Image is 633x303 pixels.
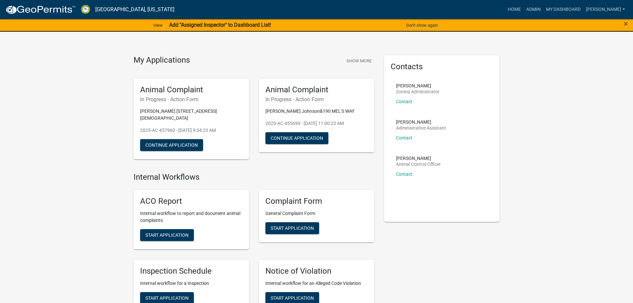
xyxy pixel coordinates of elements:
[265,280,368,287] p: Internal workflow for an Alleged Code Violation
[583,3,628,16] a: [PERSON_NAME]
[140,108,242,122] p: [PERSON_NAME] [STREET_ADDRESS][DEMOGRAPHIC_DATA]
[265,266,368,276] h5: Notice of Violation
[140,229,194,241] button: Start Application
[134,55,190,65] h4: My Applications
[81,5,90,14] img: Crawford County, Georgia
[265,197,368,206] h5: Complaint Form
[140,280,242,287] p: Internal workflow for a Inspection
[396,171,412,177] a: Contact
[151,20,165,31] a: View
[543,3,583,16] a: My Dashboard
[505,3,524,16] a: Home
[391,62,493,72] h5: Contacts
[140,266,242,276] h5: Inspection Schedule
[396,135,412,140] a: Contact
[271,226,314,231] span: Start Application
[265,120,368,127] p: 2025-AC-455699 - [DATE] 11:00:23 AM
[140,139,203,151] button: Continue Application
[624,19,628,28] span: ×
[265,210,368,217] p: General Complaint Form
[140,210,242,224] p: Internal workflow to report and document animal complaints
[396,83,439,88] p: [PERSON_NAME]
[265,108,368,115] p: [PERSON_NAME] Johnson&190 MEL'S WAY
[396,120,446,124] p: [PERSON_NAME]
[265,85,368,95] h5: Animal Complaint
[145,295,189,300] span: Start Application
[140,127,242,134] p: 2025-AC-457960 - [DATE] 9:34:23 AM
[524,3,543,16] a: Admin
[95,4,174,15] a: [GEOGRAPHIC_DATA], [US_STATE]
[140,85,242,95] h5: Animal Complaint
[396,99,412,104] a: Contact
[404,20,440,31] button: Don't show again
[265,222,319,234] button: Start Application
[265,96,368,103] h6: In Progress - Action Form
[271,295,314,300] span: Start Application
[134,172,374,182] h4: Internal Workflows
[624,20,628,28] button: Close
[396,89,439,94] p: Zoning Administrator
[396,126,446,130] p: Administrative Assistant
[265,132,328,144] button: Continue Application
[140,197,242,206] h5: ACO Report
[140,96,242,103] h6: In Progress - Action Form
[396,156,441,161] p: [PERSON_NAME]
[169,22,271,28] strong: Add "Assigned Inspector" to Dashboard List!
[396,162,441,167] p: Animal Control Officer
[344,55,374,66] button: Show More
[145,232,189,238] span: Start Application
